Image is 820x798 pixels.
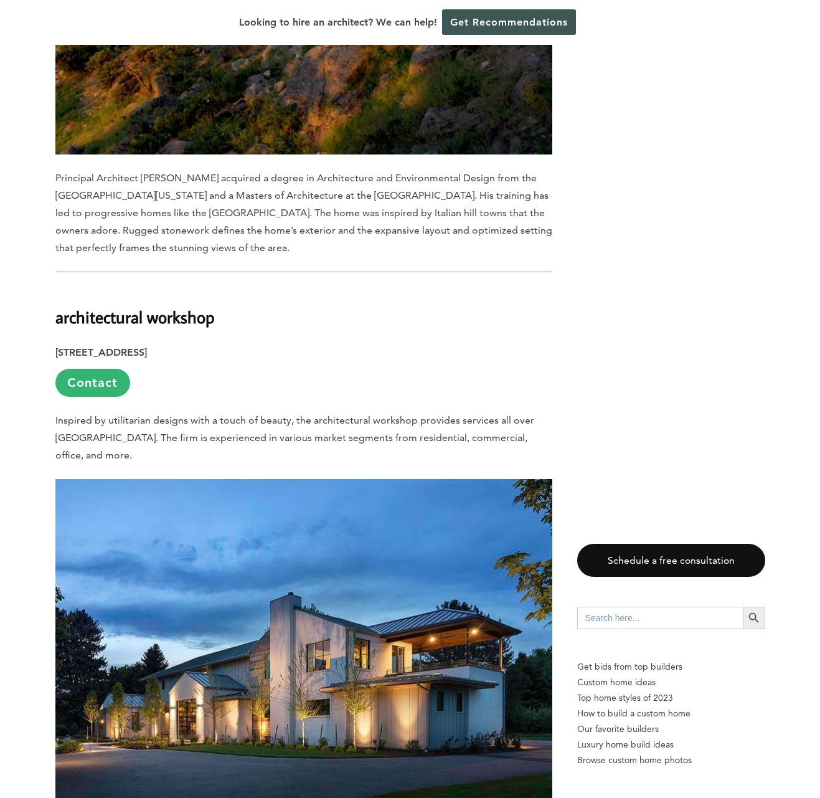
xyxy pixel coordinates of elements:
[577,675,765,690] a: Custom home ideas
[55,346,147,358] strong: [STREET_ADDRESS]
[577,737,765,753] a: Luxury home build ideas
[55,306,215,328] b: architectural workshop
[747,611,761,625] svg: Search
[577,706,765,721] a: How to build a custom home
[577,544,765,577] a: Schedule a free consultation
[55,414,534,461] span: Inspired by utilitarian designs with a touch of beauty, the architectural workshop provides servi...
[577,690,765,706] a: Top home styles of 2023
[442,9,576,35] a: Get Recommendations
[577,721,765,737] a: Our favorite builders
[55,369,130,397] a: Contact
[55,172,552,254] span: Principal Architect [PERSON_NAME] acquired a degree in Architecture and Environmental Design from...
[577,607,743,629] input: Search here...
[577,659,765,675] p: Get bids from top builders
[577,753,765,768] a: Browse custom home photos
[581,708,805,783] iframe: Drift Widget Chat Controller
